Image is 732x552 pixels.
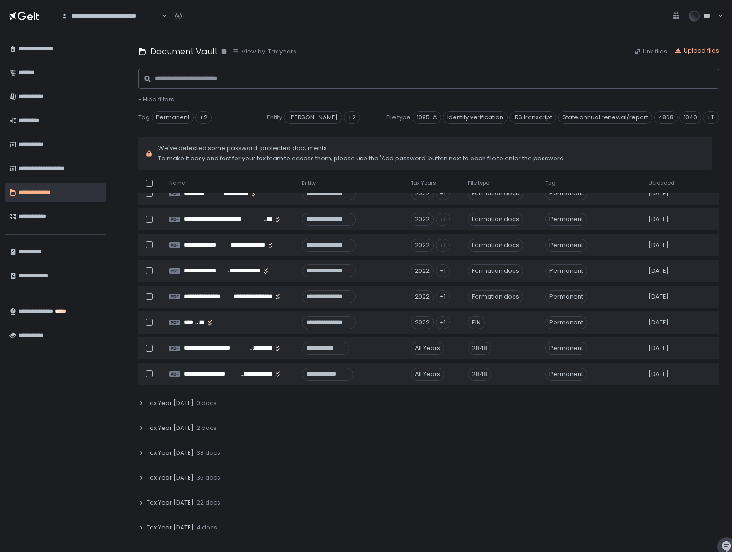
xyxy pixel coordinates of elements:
[649,241,669,249] span: [DATE]
[411,316,434,329] div: 2022
[169,180,185,187] span: Name
[411,187,434,200] div: 2022
[411,213,434,226] div: 2022
[649,180,674,187] span: Uploaded
[468,213,523,226] div: Formation docs
[509,111,556,124] span: IRS transcript
[196,523,217,532] span: 4 docs
[267,113,282,122] span: Entity
[468,264,523,277] div: Formation docs
[147,424,194,432] span: Tax Year [DATE]
[386,113,411,122] span: File type
[436,316,450,329] div: +1
[411,180,436,187] span: Tax Years
[436,213,450,226] div: +1
[436,290,450,303] div: +1
[468,180,489,187] span: File type
[55,6,167,26] div: Search for option
[443,111,508,124] span: Identity verification
[674,47,719,55] button: Upload files
[649,215,669,223] span: [DATE]
[468,187,523,200] div: Formation docs
[196,474,220,482] span: 35 docs
[158,154,565,163] span: To make it easy and fast for your tax team to access them, please use the 'Add password' button n...
[545,264,587,277] span: Permanent
[147,474,194,482] span: Tax Year [DATE]
[411,342,444,355] div: All Years
[649,344,669,352] span: [DATE]
[649,370,669,378] span: [DATE]
[411,368,444,381] div: All Years
[545,180,555,187] span: Tag
[649,267,669,275] span: [DATE]
[468,368,491,381] div: 2848
[649,189,669,198] span: [DATE]
[545,213,587,226] span: Permanent
[545,342,587,355] span: Permanent
[150,45,218,58] h1: Document Vault
[649,318,669,327] span: [DATE]
[545,316,587,329] span: Permanent
[195,111,212,124] div: +2
[679,111,701,124] span: 1040
[284,111,342,124] span: [PERSON_NAME]
[196,499,220,507] span: 22 docs
[147,523,194,532] span: Tax Year [DATE]
[147,449,194,457] span: Tax Year [DATE]
[196,449,220,457] span: 33 docs
[411,239,434,252] div: 2022
[545,290,587,303] span: Permanent
[436,264,450,277] div: +1
[654,111,678,124] span: 4868
[436,187,450,200] div: +1
[558,111,652,124] span: State annual renewal/report
[468,290,523,303] div: Formation docs
[158,144,565,153] span: We've detected some password-protected documents.
[703,111,719,124] div: +11
[468,239,523,252] div: Formation docs
[138,95,174,104] button: - Hide filters
[468,316,485,329] div: EIN
[545,239,587,252] span: Permanent
[411,290,434,303] div: 2022
[468,342,491,355] div: 2848
[634,47,667,56] button: Link files
[344,111,360,124] div: +2
[413,111,441,124] span: 1095-A
[411,264,434,277] div: 2022
[196,399,217,407] span: 0 docs
[147,399,194,407] span: Tax Year [DATE]
[436,239,450,252] div: +1
[302,180,316,187] span: Entity
[152,111,194,124] span: Permanent
[196,424,217,432] span: 2 docs
[138,113,150,122] span: Tag
[545,368,587,381] span: Permanent
[545,187,587,200] span: Permanent
[147,499,194,507] span: Tax Year [DATE]
[232,47,296,56] button: View by: Tax years
[649,293,669,301] span: [DATE]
